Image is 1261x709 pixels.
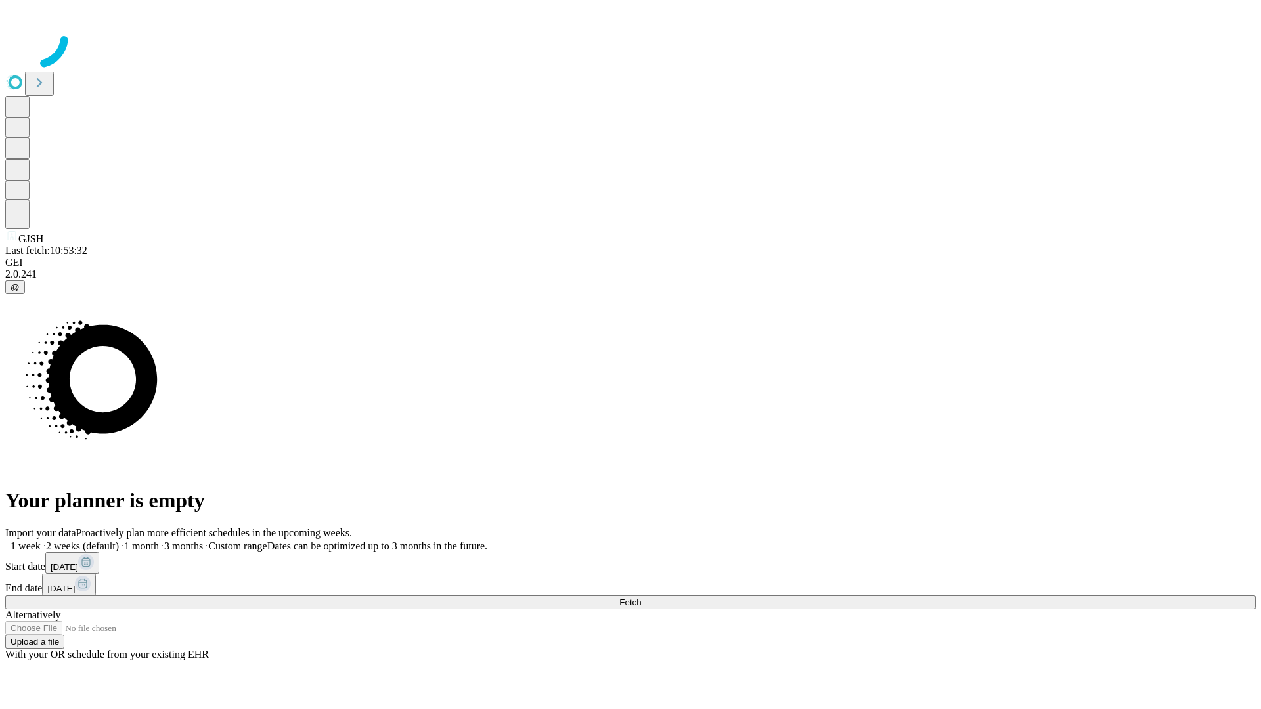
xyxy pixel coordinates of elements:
[267,540,487,551] span: Dates can be optimized up to 3 months in the future.
[5,574,1256,595] div: End date
[42,574,96,595] button: [DATE]
[18,233,43,244] span: GJSH
[5,488,1256,513] h1: Your planner is empty
[46,540,119,551] span: 2 weeks (default)
[5,635,64,649] button: Upload a file
[11,540,41,551] span: 1 week
[51,562,78,572] span: [DATE]
[5,527,76,538] span: Import your data
[5,269,1256,280] div: 2.0.241
[47,584,75,593] span: [DATE]
[76,527,352,538] span: Proactively plan more efficient schedules in the upcoming weeks.
[124,540,159,551] span: 1 month
[5,245,87,256] span: Last fetch: 10:53:32
[619,597,641,607] span: Fetch
[5,280,25,294] button: @
[11,282,20,292] span: @
[5,649,209,660] span: With your OR schedule from your existing EHR
[5,552,1256,574] div: Start date
[164,540,203,551] span: 3 months
[208,540,267,551] span: Custom range
[5,595,1256,609] button: Fetch
[45,552,99,574] button: [DATE]
[5,609,60,620] span: Alternatively
[5,257,1256,269] div: GEI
